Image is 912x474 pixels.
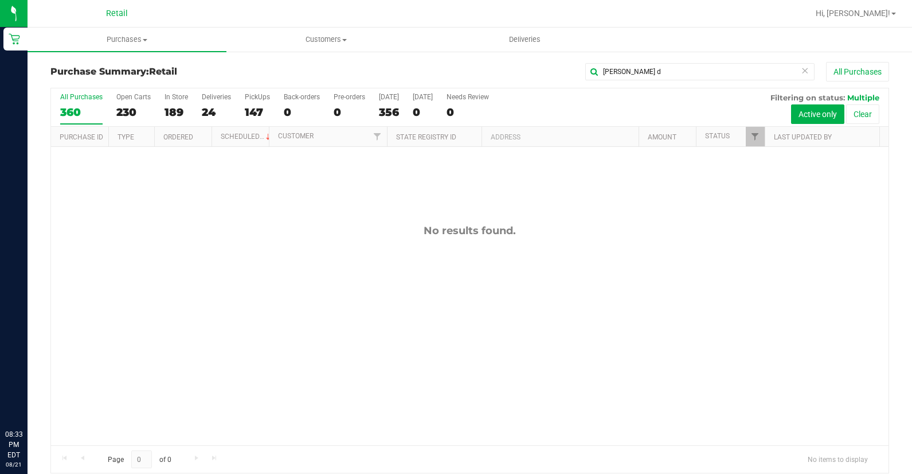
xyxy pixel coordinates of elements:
span: No items to display [799,450,877,468]
span: Hi, [PERSON_NAME]! [816,9,890,18]
iframe: Resource center [11,382,46,417]
a: Type [118,133,134,141]
a: Status [705,132,730,140]
div: 147 [245,106,270,119]
a: State Registry ID [396,133,456,141]
a: Purchase ID [60,133,103,141]
button: Clear [846,104,879,124]
inline-svg: Retail [9,33,20,45]
div: 356 [379,106,399,119]
div: 24 [202,106,231,119]
div: 0 [413,106,433,119]
span: Multiple [847,93,879,102]
a: Customer [278,132,314,140]
p: 08/21 [5,460,22,469]
span: Retail [106,9,128,18]
div: Needs Review [447,93,489,101]
p: 08:33 PM EDT [5,429,22,460]
button: Active only [791,104,844,124]
div: No results found. [51,224,888,237]
div: 0 [447,106,489,119]
button: All Purchases [826,62,889,81]
div: PickUps [245,93,270,101]
a: Filter [368,127,387,146]
a: Ordered [163,133,193,141]
span: Purchases [28,34,226,45]
div: 360 [60,106,103,119]
span: Customers [227,34,425,45]
div: Open Carts [116,93,151,101]
div: All Purchases [60,93,103,101]
a: Deliveries [425,28,624,52]
div: [DATE] [413,93,433,101]
a: Customers [226,28,425,52]
div: [DATE] [379,93,399,101]
input: Search Purchase ID, Original ID, State Registry ID or Customer Name... [585,63,815,80]
div: 0 [334,106,365,119]
div: Pre-orders [334,93,365,101]
span: Deliveries [494,34,556,45]
div: 0 [284,106,320,119]
div: 189 [165,106,188,119]
th: Address [482,127,639,147]
h3: Purchase Summary: [50,67,330,77]
span: Page of 0 [98,450,181,468]
a: Last Updated By [774,133,832,141]
span: Clear [801,63,809,78]
div: 230 [116,106,151,119]
span: Filtering on status: [770,93,845,102]
div: Deliveries [202,93,231,101]
div: In Store [165,93,188,101]
a: Filter [746,127,765,146]
a: Scheduled [221,133,273,141]
a: Purchases [28,28,226,52]
a: Amount [648,133,676,141]
span: Retail [149,66,177,77]
div: Back-orders [284,93,320,101]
